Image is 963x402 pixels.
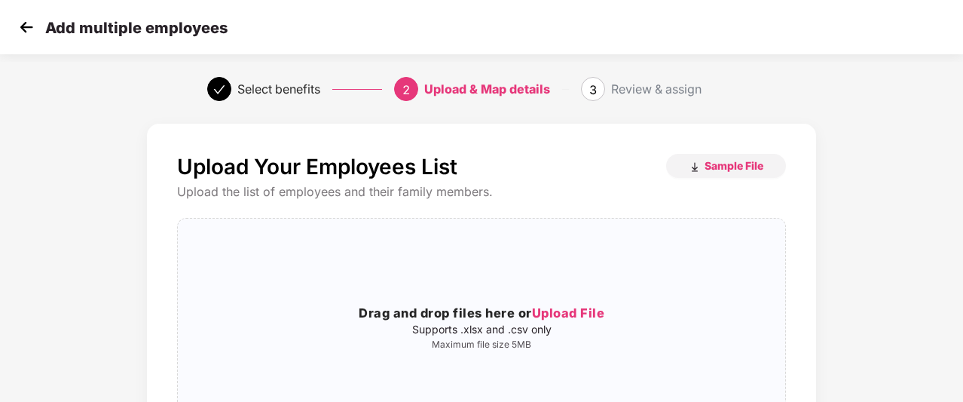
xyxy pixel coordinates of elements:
[178,324,785,336] p: Supports .xlsx and .csv only
[402,82,410,97] span: 2
[424,77,550,101] div: Upload & Map details
[45,19,228,37] p: Add multiple employees
[178,339,785,351] p: Maximum file size 5MB
[532,305,605,321] span: Upload File
[177,184,786,200] div: Upload the list of employees and their family members.
[237,77,320,101] div: Select benefits
[589,82,597,97] span: 3
[705,158,763,173] span: Sample File
[15,16,38,38] img: svg+xml;base64,PHN2ZyB4bWxucz0iaHR0cDovL3d3dy53My5vcmcvMjAwMC9zdmciIHdpZHRoPSIzMCIgaGVpZ2h0PSIzMC...
[666,154,786,178] button: Sample File
[177,154,457,180] p: Upload Your Employees List
[213,84,225,96] span: check
[689,161,701,173] img: download_icon
[178,304,785,324] h3: Drag and drop files here or
[611,77,702,101] div: Review & assign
